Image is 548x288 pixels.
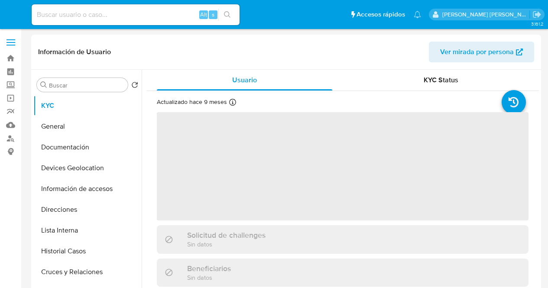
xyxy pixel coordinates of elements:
input: Buscar [49,81,124,89]
button: Devices Geolocation [33,158,142,178]
span: ‌ [157,112,529,220]
a: Salir [532,10,542,19]
h3: Beneficiarios [187,264,231,273]
div: Solicitud de challengesSin datos [157,225,529,253]
div: BeneficiariosSin datos [157,259,529,287]
span: Accesos rápidos [357,10,405,19]
button: Información de accesos [33,178,142,199]
button: Buscar [40,81,47,88]
h3: Solicitud de challenges [187,230,266,240]
button: Cruces y Relaciones [33,262,142,282]
button: Volver al orden por defecto [131,81,138,91]
button: Direcciones [33,199,142,220]
input: Buscar usuario o caso... [32,9,240,20]
span: KYC Status [424,75,458,85]
span: s [212,10,214,19]
button: Lista Interna [33,220,142,241]
button: General [33,116,142,137]
span: Usuario [232,75,257,85]
span: Alt [200,10,207,19]
button: Ver mirada por persona [429,42,534,62]
p: Sin datos [187,240,266,248]
button: Documentación [33,137,142,158]
a: Notificaciones [414,11,421,18]
p: Actualizado hace 9 meses [157,98,227,106]
button: KYC [33,95,142,116]
p: Sin datos [187,273,231,282]
h1: Información de Usuario [38,48,111,56]
span: Ver mirada por persona [440,42,514,62]
button: search-icon [218,9,236,21]
p: nancy.sanchezgarcia@mercadolibre.com.mx [442,10,530,19]
button: Historial Casos [33,241,142,262]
